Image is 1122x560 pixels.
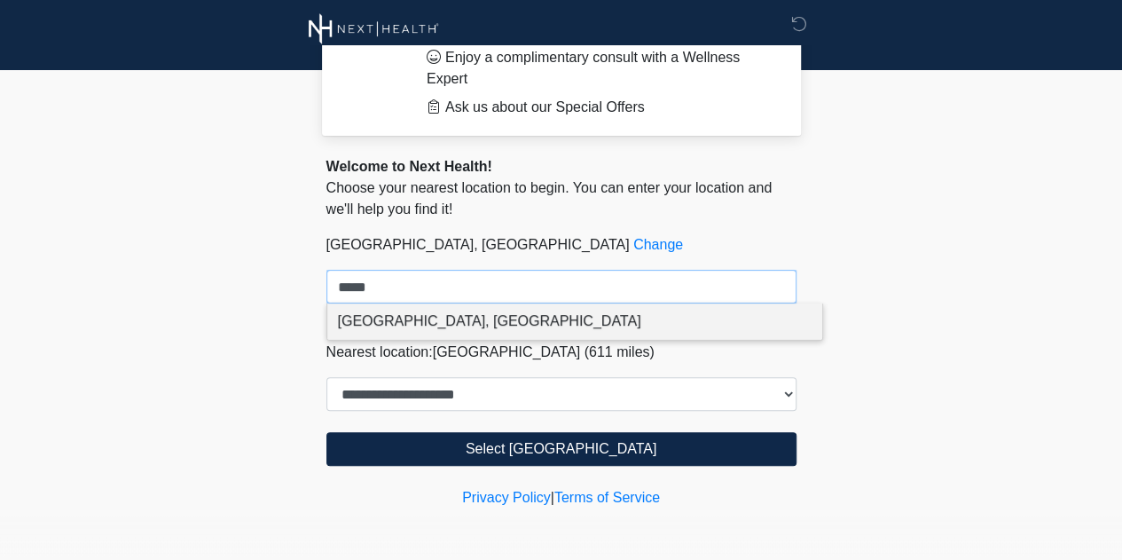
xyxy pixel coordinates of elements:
img: Next Health Wellness Logo [309,13,439,44]
span: [GEOGRAPHIC_DATA] [433,344,581,359]
a: Privacy Policy [462,490,551,505]
span: Choose your nearest location to begin. You can enter your location and we'll help you find it! [326,180,773,217]
p: Nearest location: [326,342,796,363]
a: Change [633,237,683,252]
a: | [551,490,554,505]
li: Enjoy a complimentary consult with a Wellness Expert [427,47,770,90]
div: Welcome to Next Health! [326,156,796,177]
a: Terms of Service [554,490,660,505]
li: Ask us about our Special Offers [427,97,770,118]
span: (611 miles) [585,344,655,359]
span: [GEOGRAPHIC_DATA], [GEOGRAPHIC_DATA] [326,237,630,252]
button: Select [GEOGRAPHIC_DATA] [326,432,796,466]
div: [GEOGRAPHIC_DATA], [GEOGRAPHIC_DATA] [327,304,822,340]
